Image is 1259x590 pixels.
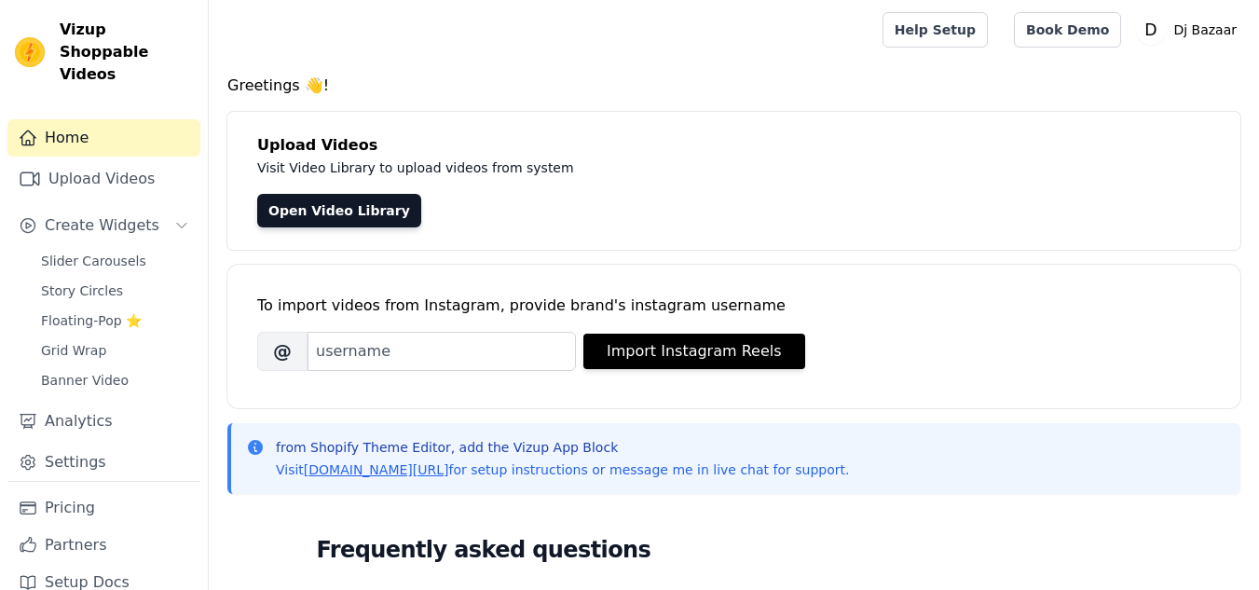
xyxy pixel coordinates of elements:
a: Grid Wrap [30,337,200,364]
span: Create Widgets [45,214,159,237]
a: Floating-Pop ⭐ [30,308,200,334]
span: Story Circles [41,281,123,300]
a: Banner Video [30,367,200,393]
img: Vizup [15,37,45,67]
a: Partners [7,527,200,564]
a: [DOMAIN_NAME][URL] [304,462,449,477]
span: Floating-Pop ⭐ [41,311,142,330]
a: Help Setup [883,12,988,48]
span: Slider Carousels [41,252,146,270]
p: Visit for setup instructions or message me in live chat for support. [276,460,849,479]
a: Story Circles [30,278,200,304]
a: Upload Videos [7,160,200,198]
h2: Frequently asked questions [317,531,1152,569]
a: Pricing [7,489,200,527]
a: Settings [7,444,200,481]
h4: Upload Videos [257,134,1211,157]
div: To import videos from Instagram, provide brand's instagram username [257,295,1211,317]
p: Visit Video Library to upload videos from system [257,157,1092,179]
p: from Shopify Theme Editor, add the Vizup App Block [276,438,849,457]
button: D Dj Bazaar [1136,13,1244,47]
a: Book Demo [1014,12,1121,48]
p: Dj Bazaar [1166,13,1244,47]
button: Import Instagram Reels [583,334,805,369]
a: Analytics [7,403,200,440]
text: D [1145,21,1157,39]
span: Vizup Shoppable Videos [60,19,193,86]
a: Home [7,119,200,157]
span: @ [257,332,308,371]
input: username [308,332,576,371]
span: Banner Video [41,371,129,390]
span: Grid Wrap [41,341,106,360]
h4: Greetings 👋! [227,75,1240,97]
a: Slider Carousels [30,248,200,274]
button: Create Widgets [7,207,200,244]
a: Open Video Library [257,194,421,227]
